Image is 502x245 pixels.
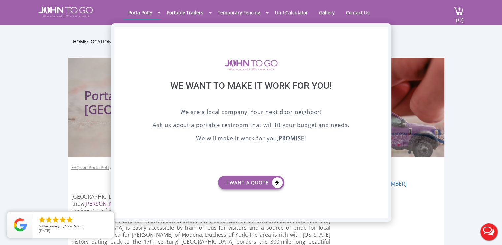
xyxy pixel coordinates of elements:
p: Ask us about a portable restroom that will fit your budget and needs. [131,121,372,131]
div: X [378,27,388,38]
span: NSM Group [65,224,85,228]
div: We want to make it work for you! [131,80,372,108]
p: We are a local company. Your next door neighbor! [131,108,372,118]
span: Star Rating [42,224,60,228]
b: PROMISE! [279,134,306,142]
li:  [66,216,74,224]
span: by [39,224,109,229]
li:  [45,216,53,224]
span: 5 [39,224,41,228]
li:  [38,216,46,224]
a: I want a Quote [218,176,284,189]
li:  [59,216,67,224]
img: Review Rating [14,218,27,231]
li:  [52,216,60,224]
img: logo of viptogo [224,60,278,70]
span: [DATE] [39,228,50,233]
p: We will make it work for you, [131,134,372,144]
button: Live Chat [476,219,502,245]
